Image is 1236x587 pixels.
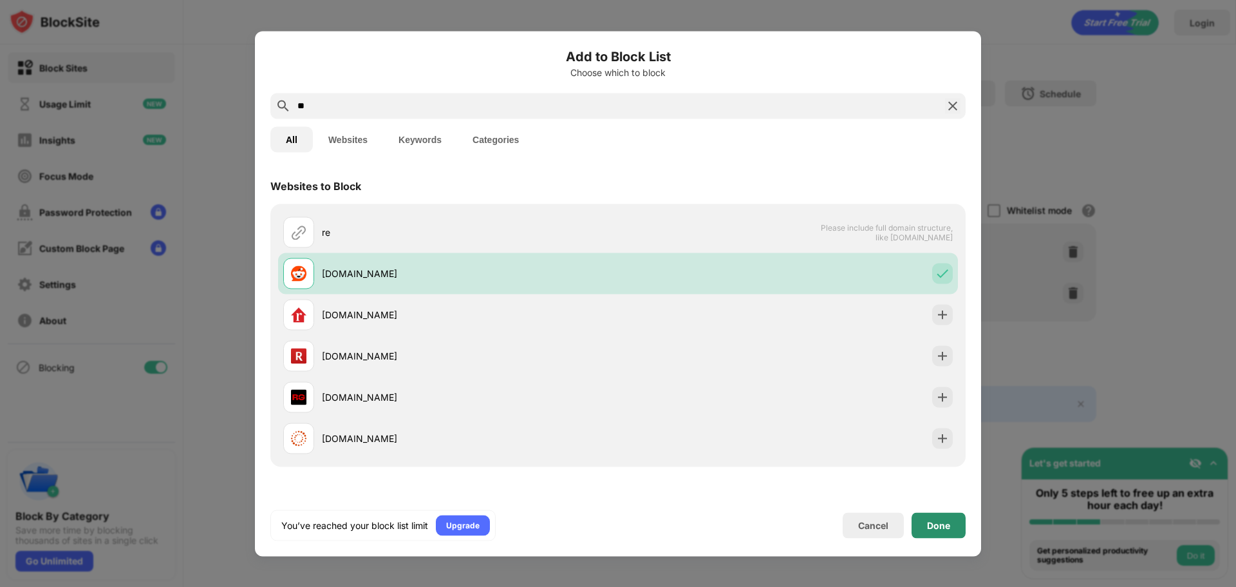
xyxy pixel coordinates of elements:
img: search.svg [276,98,291,113]
button: Categories [457,126,534,152]
div: Done [927,520,950,530]
div: Websites to Block [270,179,361,192]
img: favicons [291,430,306,446]
img: url.svg [291,224,306,240]
div: re [322,226,618,239]
button: All [270,126,313,152]
div: Keywords to Block [270,494,366,506]
img: search-close [945,98,960,113]
img: favicons [291,389,306,405]
button: Keywords [383,126,457,152]
div: Choose which to block [270,67,966,77]
img: favicons [291,265,306,281]
div: [DOMAIN_NAME] [322,349,618,363]
div: [DOMAIN_NAME] [322,432,618,445]
div: Upgrade [446,519,480,532]
div: [DOMAIN_NAME] [322,267,618,280]
img: favicons [291,307,306,322]
h6: Add to Block List [270,46,966,66]
div: Cancel [858,520,888,531]
div: [DOMAIN_NAME] [322,390,618,404]
button: Websites [313,126,383,152]
span: Please include full domain structure, like [DOMAIN_NAME] [820,222,953,242]
div: [DOMAIN_NAME] [322,308,618,322]
div: You’ve reached your block list limit [281,519,428,532]
img: favicons [291,348,306,363]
